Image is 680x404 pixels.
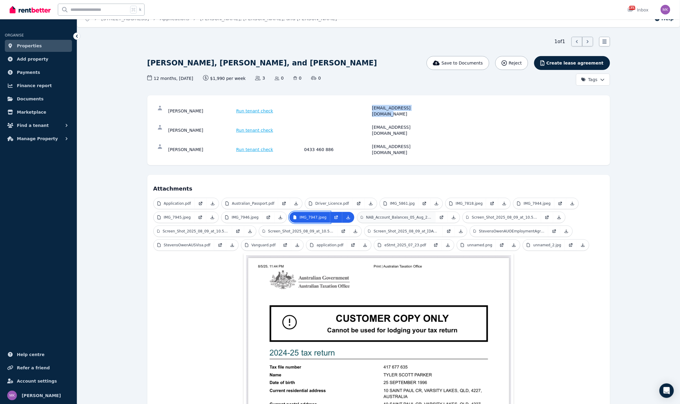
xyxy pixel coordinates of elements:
button: Tags [576,74,610,86]
a: Open in new Tab [279,240,291,251]
span: Properties [17,42,42,49]
span: Tags [581,77,598,83]
p: Screen_Shot_2025_08_09_at_[DATE]_PM.png [374,229,439,234]
div: [PERSON_NAME] [168,144,235,156]
span: Finance report [17,82,52,89]
a: Screen_Shot_2025_08_09_at_[DATE]_PM.png [365,226,443,237]
a: Open in new Tab [337,226,349,237]
button: Find a tenant [5,119,72,131]
a: Open in new Tab [436,212,448,223]
p: Screen_Shot_2025_08_09_at_10.59.10_PM.png [268,229,334,234]
span: Add property [17,55,49,63]
p: StevensOwenAUOEmploymentAgreement.pdf [479,229,544,234]
span: [PERSON_NAME] [22,392,61,399]
a: Open in new Tab [214,240,226,251]
a: Finance report [5,80,72,92]
a: eStmt_2025_07_23.pdf [374,240,430,251]
a: Download Attachment [290,198,302,209]
button: Reject [495,56,528,70]
a: Open in new Tab [548,226,560,237]
div: [PERSON_NAME] [168,124,235,136]
a: Vanguard.pdf [241,240,279,251]
a: Download Attachment [553,212,565,223]
p: Australian_Passport.pdf [232,201,274,206]
div: 0433 460 886 [304,144,371,156]
span: Reject [509,60,522,66]
a: Download Attachment [560,226,572,237]
p: unnamed_2.jpg [533,243,561,248]
a: Open in new Tab [278,198,290,209]
a: Open in new Tab [554,198,566,209]
a: Download Attachment [508,240,520,251]
a: Open in new Tab [232,226,244,237]
a: Australian_Passport.pdf [222,198,278,209]
span: 3 [255,75,265,81]
p: Driver_Licence.pdf [315,201,349,206]
a: Open in new Tab [541,212,553,223]
h1: [PERSON_NAME], [PERSON_NAME], and [PERSON_NAME] [147,58,377,68]
a: application.pdf [306,240,347,251]
span: Documents [17,95,44,103]
a: Open in new Tab [195,198,207,209]
span: 0 [293,75,302,81]
a: Open in new Tab [443,226,455,237]
span: 0 [275,75,284,81]
p: Application.pdf [164,201,191,206]
a: Help centre [5,349,72,361]
a: Download Attachment [226,240,238,251]
a: Screen_Shot_2025_08_09_at_10.59.10_PM.png [259,226,337,237]
a: Driver_Licence.pdf [305,198,353,209]
a: Refer a friend [5,362,72,374]
a: Download Attachment [207,198,219,209]
a: Download Attachment [448,212,460,223]
a: Open in new Tab [262,212,274,223]
button: Create lease agreement [534,56,610,70]
p: IMG_5861.jpg [390,201,415,206]
p: Screen_Shot_2025_08_09_at_10.58.44_PM.png [163,229,228,234]
a: Account settings [5,375,72,387]
a: Download Attachment [498,198,510,209]
p: IMG_7818.jpeg [456,201,483,206]
div: [PERSON_NAME] [168,105,235,117]
a: IMG_7947.jpeg [290,212,331,223]
img: Maor Kirsner [661,5,670,14]
span: Refer a friend [17,364,50,371]
span: Manage Property [17,135,58,142]
a: Open in new Tab [353,198,365,209]
h4: Attachments [153,181,604,193]
a: Open in new Tab [194,212,206,223]
p: StevensOwenAUSVisa.pdf [164,243,211,248]
button: Manage Property [5,133,72,145]
a: Open in new Tab [496,240,508,251]
a: Download Attachment [442,240,454,251]
p: unnamed.png [467,243,493,248]
div: Open Intercom Messenger [660,383,674,398]
span: Payments [17,69,40,76]
span: $1,990 per week [203,75,246,81]
span: k [139,7,141,12]
a: Download Attachment [431,198,443,209]
p: eStmt_2025_07_23.pdf [384,243,426,248]
p: IMG_7944.jpeg [524,201,551,206]
span: Run tenant check [236,108,273,114]
a: NAB_Account_Balances_05_Aug_2025_22_49_19.pdf [357,212,436,223]
span: 12 months , [DATE] [147,75,193,81]
span: Save to Documents [442,60,483,66]
a: Open in new Tab [347,240,359,251]
div: Inbox [628,7,649,13]
a: IMG_7946.jpeg [221,212,262,223]
p: application.pdf [317,243,343,248]
a: Download Attachment [365,198,377,209]
p: IMG_7947.jpeg [300,215,327,220]
a: Open in new Tab [330,212,342,223]
a: IMG_7818.jpeg [446,198,487,209]
a: unnamed.png [457,240,496,251]
a: Open in new Tab [430,240,442,251]
div: [EMAIL_ADDRESS][DOMAIN_NAME] [372,144,438,156]
a: Download Attachment [359,240,371,251]
a: Add property [5,53,72,65]
a: Screen_Shot_2025_08_09_at_10.58.44_PM.png [154,226,232,237]
a: IMG_7945.jpeg [154,212,195,223]
span: Account settings [17,377,57,385]
a: Application.pdf [154,198,195,209]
